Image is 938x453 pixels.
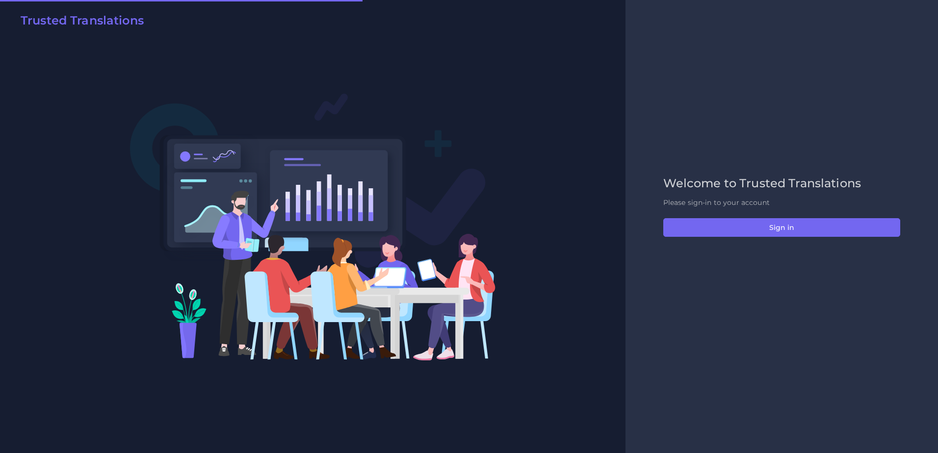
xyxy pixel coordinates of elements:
img: Login V2 [130,93,496,361]
p: Please sign-in to your account [663,198,900,208]
button: Sign in [663,218,900,237]
h2: Trusted Translations [21,14,144,28]
h2: Welcome to Trusted Translations [663,176,900,191]
a: Trusted Translations [14,14,144,31]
